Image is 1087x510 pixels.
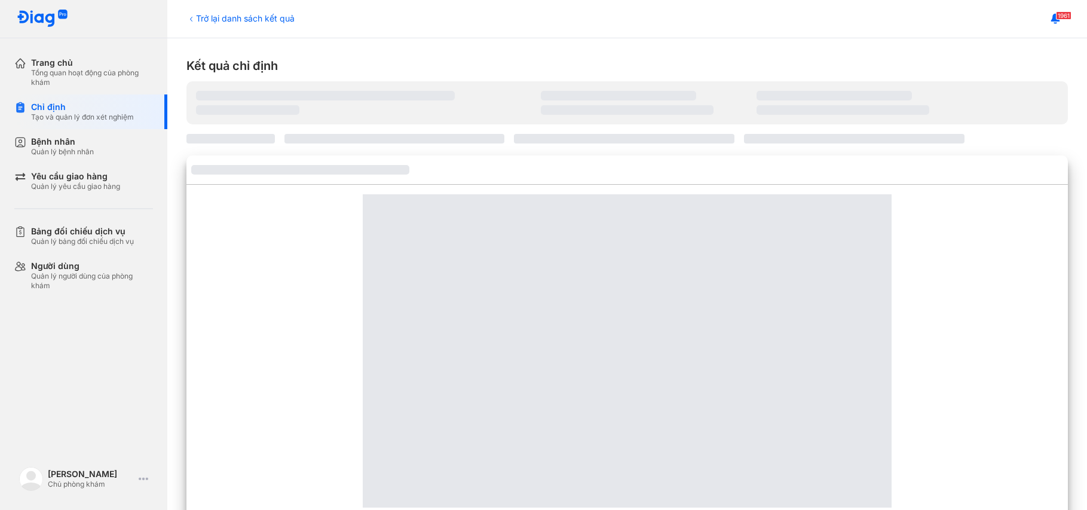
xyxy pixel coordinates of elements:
div: [PERSON_NAME] [48,469,134,480]
div: Quản lý yêu cầu giao hàng [31,182,120,191]
div: Quản lý người dùng của phòng khám [31,271,153,291]
div: Quản lý bệnh nhân [31,147,94,157]
img: logo [19,467,43,491]
div: Quản lý bảng đối chiếu dịch vụ [31,237,134,246]
div: Trở lại danh sách kết quả [186,12,295,25]
div: Tạo và quản lý đơn xét nghiệm [31,112,134,122]
div: Chủ phòng khám [48,480,134,489]
div: Kết quả chỉ định [186,57,1068,74]
div: Chỉ định [31,102,134,112]
img: logo [17,10,68,28]
div: Bảng đối chiếu dịch vụ [31,226,134,237]
div: Tổng quan hoạt động của phòng khám [31,68,153,87]
div: Bệnh nhân [31,136,94,147]
div: Trang chủ [31,57,153,68]
span: 1961 [1056,11,1071,20]
div: Người dùng [31,261,153,271]
div: Yêu cầu giao hàng [31,171,120,182]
